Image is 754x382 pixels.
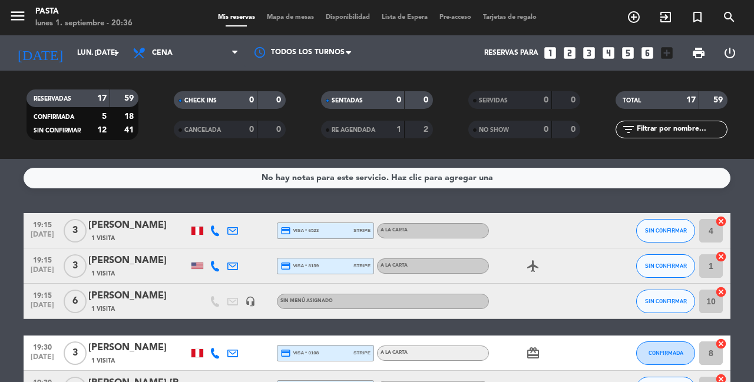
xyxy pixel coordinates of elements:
[645,298,687,304] span: SIN CONFIRMAR
[645,263,687,269] span: SIN CONFIRMAR
[571,125,578,134] strong: 0
[543,45,558,61] i: looks_one
[34,114,74,120] span: CONFIRMADA
[280,225,291,236] i: credit_card
[686,96,696,104] strong: 17
[280,261,291,271] i: credit_card
[88,288,188,304] div: [PERSON_NAME]
[396,125,401,134] strong: 1
[9,40,71,66] i: [DATE]
[659,45,674,61] i: add_box
[102,112,107,121] strong: 5
[722,10,736,24] i: search
[571,96,578,104] strong: 0
[97,126,107,134] strong: 12
[424,96,431,104] strong: 0
[353,227,371,234] span: stripe
[715,286,727,298] i: cancel
[381,263,408,268] span: A la carta
[620,45,636,61] i: looks_5
[715,251,727,263] i: cancel
[723,46,737,60] i: power_settings_new
[280,261,319,271] span: visa * 8159
[184,127,221,133] span: CANCELADA
[91,269,115,278] span: 1 Visita
[484,49,538,57] span: Reservas para
[636,254,695,278] button: SIN CONFIRMAR
[249,125,254,134] strong: 0
[124,112,136,121] strong: 18
[353,349,371,357] span: stripe
[110,46,124,60] i: arrow_drop_down
[376,14,434,21] span: Lista de Espera
[28,340,57,353] span: 19:30
[28,266,57,280] span: [DATE]
[9,7,27,25] i: menu
[280,348,319,358] span: visa * 0108
[692,46,706,60] span: print
[28,353,57,367] span: [DATE]
[713,96,725,104] strong: 59
[35,18,133,29] div: lunes 1. septiembre - 20:36
[601,45,616,61] i: looks_4
[88,218,188,233] div: [PERSON_NAME]
[28,301,57,315] span: [DATE]
[91,234,115,243] span: 1 Visita
[645,227,687,234] span: SIN CONFIRMAR
[276,96,283,104] strong: 0
[381,350,408,355] span: A la carta
[261,14,320,21] span: Mapa de mesas
[34,96,71,102] span: RESERVADAS
[479,127,509,133] span: NO SHOW
[526,346,540,360] i: card_giftcard
[353,262,371,270] span: stripe
[35,6,133,18] div: Pasta
[636,290,695,313] button: SIN CONFIRMAR
[262,171,493,185] div: No hay notas para este servicio. Haz clic para agregar una
[636,123,727,136] input: Filtrar por nombre...
[64,290,87,313] span: 6
[434,14,477,21] span: Pre-acceso
[91,304,115,314] span: 1 Visita
[479,98,508,104] span: SERVIDAS
[381,228,408,232] span: A la carta
[124,126,136,134] strong: 41
[623,98,641,104] span: TOTAL
[714,35,745,71] div: LOG OUT
[621,122,636,137] i: filter_list
[276,125,283,134] strong: 0
[64,219,87,243] span: 3
[332,98,363,104] span: SENTADAS
[91,356,115,366] span: 1 Visita
[28,217,57,231] span: 19:15
[544,96,548,104] strong: 0
[28,288,57,301] span: 19:15
[715,215,727,227] i: cancel
[396,96,401,104] strong: 0
[97,94,107,102] strong: 17
[332,127,375,133] span: RE AGENDADA
[320,14,376,21] span: Disponibilidad
[9,7,27,29] button: menu
[212,14,261,21] span: Mis reservas
[690,10,705,24] i: turned_in_not
[88,253,188,268] div: [PERSON_NAME]
[636,219,695,243] button: SIN CONFIRMAR
[280,225,319,236] span: visa * 6523
[249,96,254,104] strong: 0
[64,341,87,365] span: 3
[280,348,291,358] i: credit_card
[659,10,673,24] i: exit_to_app
[581,45,597,61] i: looks_3
[627,10,641,24] i: add_circle_outline
[477,14,543,21] span: Tarjetas de regalo
[28,253,57,266] span: 19:15
[636,341,695,365] button: CONFIRMADA
[64,254,87,278] span: 3
[640,45,655,61] i: looks_6
[28,231,57,244] span: [DATE]
[649,350,683,356] span: CONFIRMADA
[424,125,431,134] strong: 2
[152,49,173,57] span: Cena
[34,128,81,134] span: SIN CONFIRMAR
